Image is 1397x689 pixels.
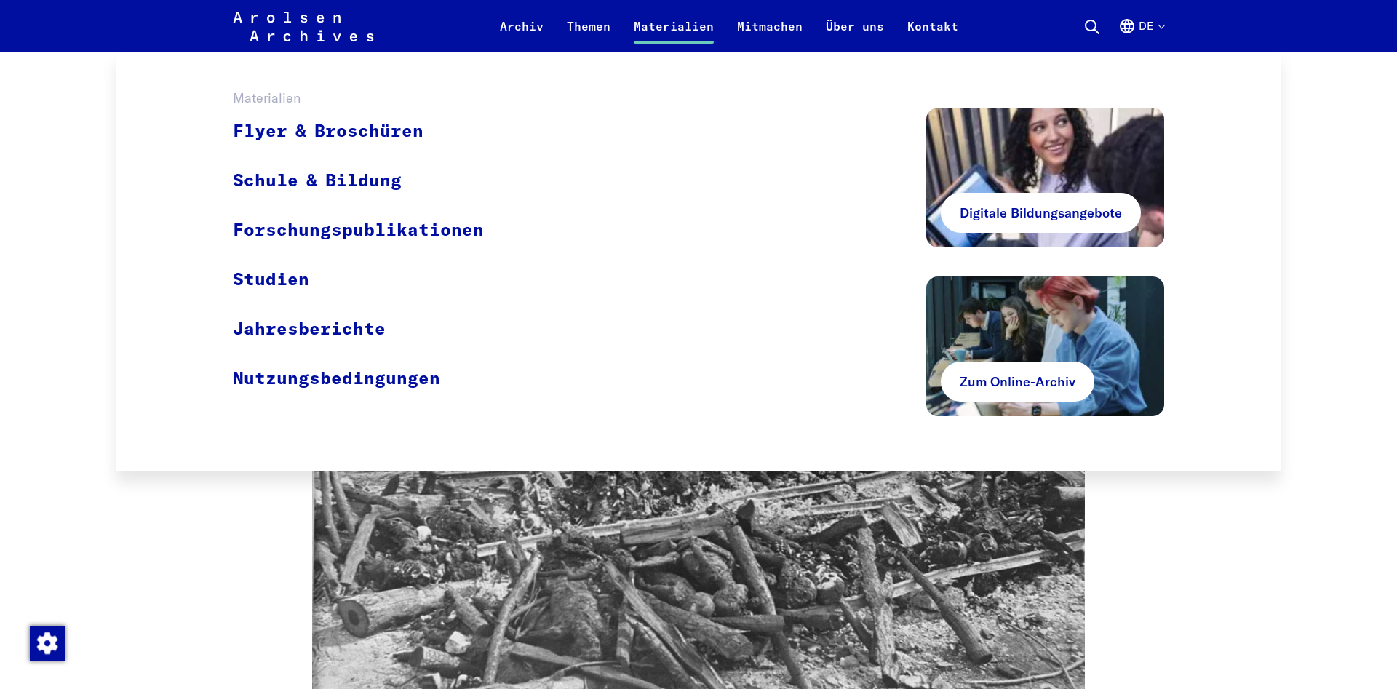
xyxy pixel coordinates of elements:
[233,108,503,156] a: Flyer & Broschüren
[233,354,503,403] a: Nutzungsbedingungen
[1118,17,1164,52] button: Deutsch, Sprachauswahl
[233,108,503,416] ul: Materialien
[555,17,622,52] a: Themen
[941,362,1094,402] a: Zum Online-Archiv
[488,9,970,44] nav: Primär
[960,203,1122,223] span: Digitale Bildungsangebote
[233,305,503,354] a: Jahresberichte
[725,17,814,52] a: Mitmachen
[814,17,896,52] a: Über uns
[233,156,503,206] a: Schule & Bildung
[941,193,1141,233] a: Digitale Bildungsangebote
[896,17,970,52] a: Kontakt
[233,255,503,305] a: Studien
[960,372,1075,391] span: Zum Online-Archiv
[30,626,65,661] img: Zustimmung ändern
[488,17,555,52] a: Archiv
[233,206,503,255] a: Forschungspublikationen
[622,17,725,52] a: Materialien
